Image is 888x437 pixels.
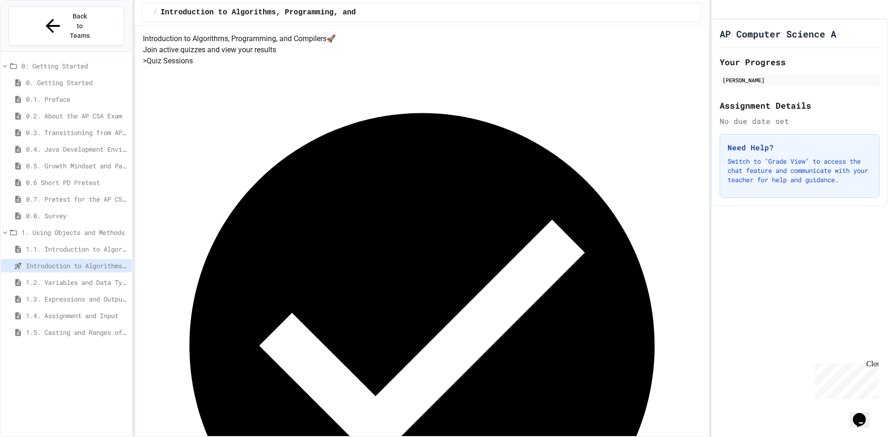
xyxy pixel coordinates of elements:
[8,6,124,46] button: Back to Teams
[26,128,128,137] span: 0.3. Transitioning from AP CSP to AP CSA
[26,94,128,104] span: 0.1. Preface
[69,12,91,41] span: Back to Teams
[26,194,128,204] span: 0.7. Pretest for the AP CSA Exam
[720,27,836,40] h1: AP Computer Science A
[21,61,128,71] span: 0: Getting Started
[720,55,880,68] h2: Your Progress
[154,9,157,16] span: /
[26,294,128,304] span: 1.3. Expressions and Output [New]
[720,116,880,127] div: No due date set
[21,228,128,237] span: 1. Using Objects and Methods
[26,277,128,287] span: 1.2. Variables and Data Types
[143,44,701,55] p: Join active quizzes and view your results
[722,76,877,84] div: [PERSON_NAME]
[728,157,872,185] p: Switch to "Grade View" to access the chat feature and communicate with your teacher for help and ...
[4,4,64,59] div: Chat with us now!Close
[26,161,128,171] span: 0.5. Growth Mindset and Pair Programming
[26,327,128,337] span: 1.5. Casting and Ranges of Values
[160,7,400,18] span: Introduction to Algorithms, Programming, and Compilers
[26,261,128,271] span: Introduction to Algorithms, Programming, and Compilers
[26,311,128,320] span: 1.4. Assignment and Input
[143,55,701,67] h5: > Quiz Sessions
[26,144,128,154] span: 0.4. Java Development Environments
[26,244,128,254] span: 1.1. Introduction to Algorithms, Programming, and Compilers
[720,99,880,112] h2: Assignment Details
[143,33,701,44] h4: Introduction to Algorithms, Programming, and Compilers 🚀
[811,360,879,399] iframe: chat widget
[26,178,128,187] span: 0.6 Short PD Pretest
[26,211,128,221] span: 0.8. Survey
[849,400,879,428] iframe: chat widget
[728,142,872,153] h3: Need Help?
[26,78,128,87] span: 0. Getting Started
[26,111,128,121] span: 0.2. About the AP CSA Exam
